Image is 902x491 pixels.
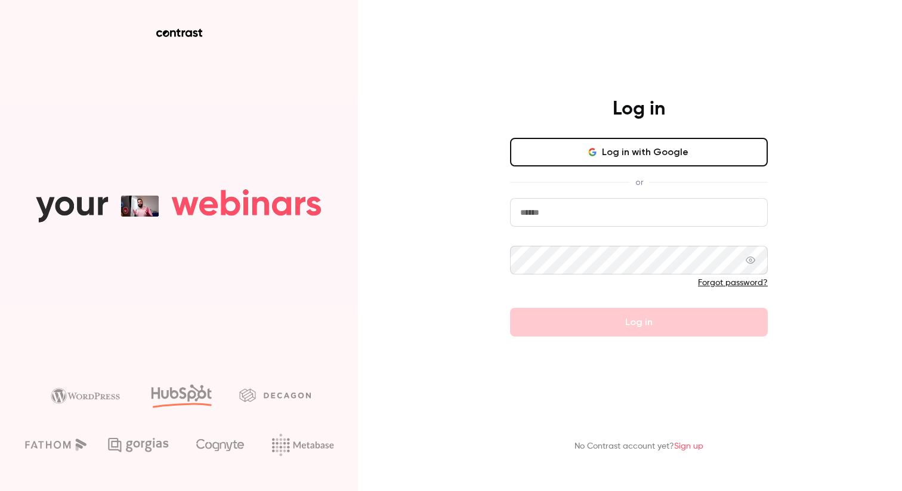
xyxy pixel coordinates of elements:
[613,97,665,121] h4: Log in
[574,440,703,453] p: No Contrast account yet?
[629,176,649,189] span: or
[674,442,703,450] a: Sign up
[698,279,768,287] a: Forgot password?
[510,138,768,166] button: Log in with Google
[239,388,311,402] img: decagon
